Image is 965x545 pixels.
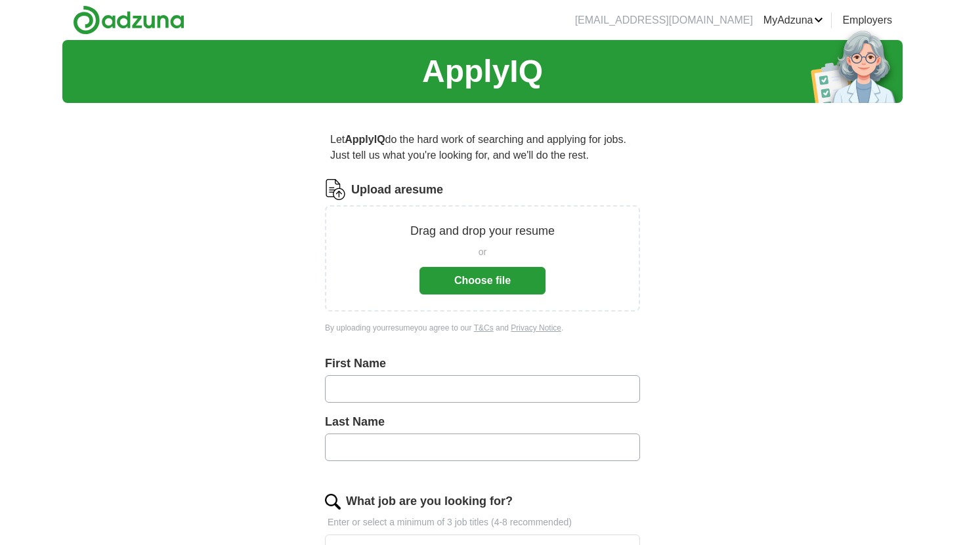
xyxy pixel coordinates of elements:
button: Choose file [419,267,546,294]
label: Upload a resume [351,181,443,199]
img: CV Icon [325,179,346,200]
li: [EMAIL_ADDRESS][DOMAIN_NAME] [575,12,753,28]
a: MyAdzuna [763,12,824,28]
a: T&Cs [474,323,494,333]
p: Enter or select a minimum of 3 job titles (4-8 recommended) [325,515,640,529]
h1: ApplyIQ [422,48,543,95]
div: By uploading your resume you agree to our and . [325,322,640,334]
a: Employers [842,12,892,28]
span: or [479,245,486,259]
label: First Name [325,355,640,373]
label: Last Name [325,413,640,431]
p: Let do the hard work of searching and applying for jobs. Just tell us what you're looking for, an... [325,127,640,169]
img: search.png [325,494,341,510]
img: Adzuna logo [73,5,184,35]
p: Drag and drop your resume [410,222,555,240]
strong: ApplyIQ [345,134,385,145]
label: What job are you looking for? [346,493,513,510]
a: Privacy Notice [511,323,561,333]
